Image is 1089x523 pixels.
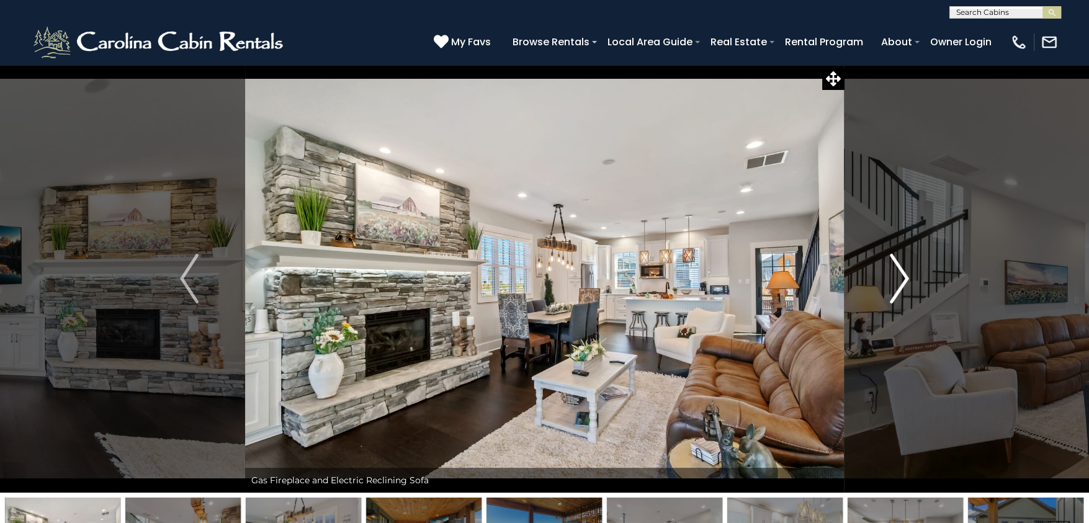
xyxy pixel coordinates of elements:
[875,31,918,53] a: About
[890,254,909,303] img: arrow
[844,65,955,493] button: Next
[601,31,699,53] a: Local Area Guide
[434,34,494,50] a: My Favs
[924,31,998,53] a: Owner Login
[1010,34,1028,51] img: phone-regular-white.png
[506,31,596,53] a: Browse Rentals
[31,24,289,61] img: White-1-2.png
[704,31,773,53] a: Real Estate
[180,254,199,303] img: arrow
[779,31,869,53] a: Rental Program
[451,34,491,50] span: My Favs
[1041,34,1058,51] img: mail-regular-white.png
[245,468,844,493] div: Gas Fireplace and Electric Reclining Sofa
[134,65,245,493] button: Previous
